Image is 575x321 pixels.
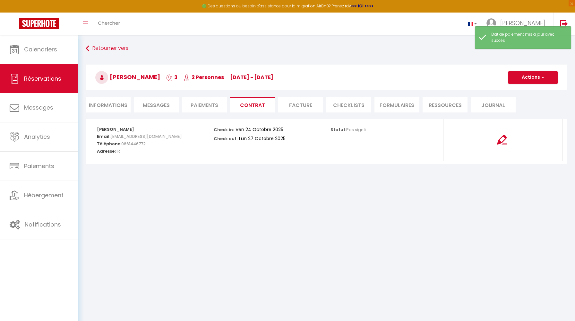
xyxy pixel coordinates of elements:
[500,19,545,27] span: [PERSON_NAME]
[143,102,170,109] span: Messages
[166,74,177,81] span: 3
[214,125,234,133] p: Check in:
[97,133,110,139] strong: Email:
[121,139,146,148] span: 0661446772
[423,97,468,112] li: Ressources
[486,18,496,28] img: ...
[214,134,237,142] p: Check out:
[98,20,120,26] span: Chercher
[230,97,275,112] li: Contrat
[95,73,160,81] span: [PERSON_NAME]
[86,97,131,112] li: Informations
[24,75,61,83] span: Réservations
[278,97,323,112] li: Facture
[184,74,224,81] span: 2 Personnes
[482,13,553,35] a: ... [PERSON_NAME]
[24,103,53,111] span: Messages
[497,135,507,145] img: signing-contract
[25,220,61,228] span: Notifications
[230,74,273,81] span: [DATE] - [DATE]
[351,3,373,9] a: >>> ICI <<<<
[97,148,116,154] strong: Adresse:
[24,191,64,199] span: Hébergement
[330,125,366,133] p: Statut:
[116,147,120,156] span: FR
[93,13,125,35] a: Chercher
[508,71,558,84] button: Actions
[19,18,59,29] img: Super Booking
[326,97,371,112] li: CHECKLISTS
[346,127,366,133] span: Pas signé
[491,31,564,44] div: État de paiement mis à jour avec succès
[97,126,134,132] strong: [PERSON_NAME]
[560,20,568,28] img: logout
[471,97,516,112] li: Journal
[24,45,57,53] span: Calendriers
[24,162,54,170] span: Paiements
[110,132,182,141] span: [EMAIL_ADDRESS][DOMAIN_NAME]
[97,141,121,147] strong: Téléphone:
[24,133,50,141] span: Analytics
[182,97,227,112] li: Paiements
[86,43,567,54] a: Retourner vers
[374,97,419,112] li: FORMULAIRES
